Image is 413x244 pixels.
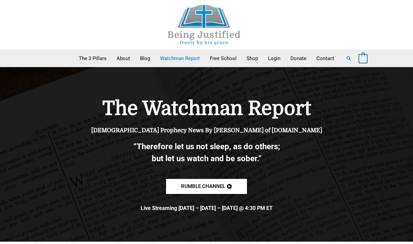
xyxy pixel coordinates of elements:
[362,56,364,61] span: 0
[205,50,242,67] a: Free School
[263,50,285,67] a: Login
[66,97,347,120] h1: The Watchman Report
[166,179,247,194] a: Rumble channel
[133,142,280,151] b: “Therefore let us not sleep, as do others;
[181,184,225,189] span: Rumble channel
[152,154,262,163] b: but let us watch and be sober.”
[154,5,254,45] img: Being Justified
[359,55,368,61] a: View Shopping Cart, empty
[242,50,263,67] a: Shop
[285,50,311,67] a: Donate
[74,50,339,67] nav: Primary Site Navigation
[66,127,347,134] h4: [DEMOGRAPHIC_DATA] Prophecy News By [PERSON_NAME] of [DOMAIN_NAME]
[311,50,339,67] a: Contact
[112,50,135,67] a: About
[135,50,155,67] a: Blog
[141,205,273,211] b: Live Streaming [DATE] – [DATE] – [DATE] @ 4:30 PM ET
[74,50,112,67] a: The 3 Pillars
[346,55,352,61] a: Search button
[155,50,205,67] a: Watchman Report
